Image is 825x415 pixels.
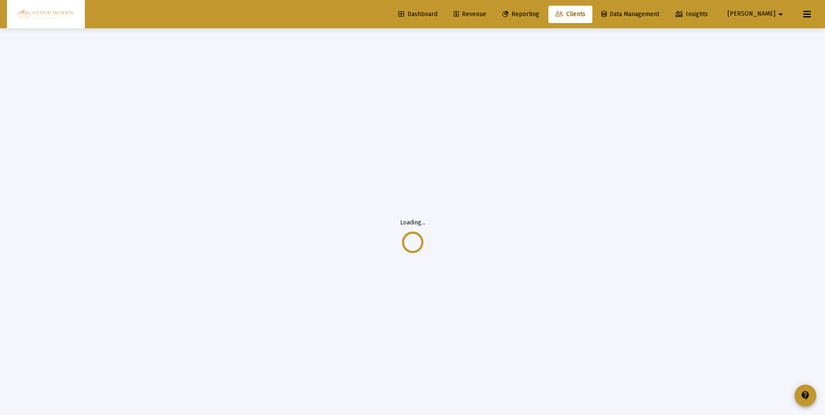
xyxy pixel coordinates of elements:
mat-icon: contact_support [800,390,811,401]
a: Clients [548,6,592,23]
span: [PERSON_NAME] [728,10,775,18]
img: Dashboard [13,6,78,23]
mat-icon: arrow_drop_down [775,6,786,23]
span: Dashboard [398,10,438,18]
span: Clients [555,10,585,18]
span: Insights [675,10,708,18]
a: Revenue [447,6,493,23]
a: Insights [668,6,715,23]
button: [PERSON_NAME] [717,5,796,23]
a: Reporting [495,6,546,23]
a: Dashboard [391,6,444,23]
span: Revenue [454,10,486,18]
span: Reporting [502,10,539,18]
a: Data Management [595,6,666,23]
span: Data Management [601,10,659,18]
